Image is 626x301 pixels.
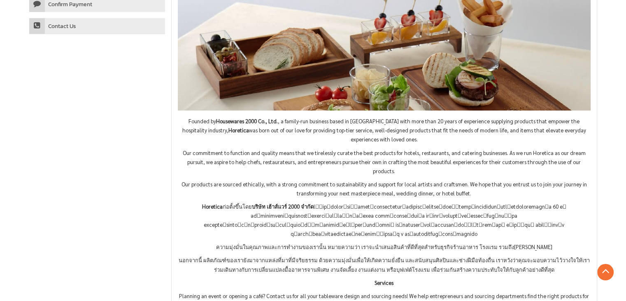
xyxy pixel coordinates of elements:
[29,18,165,34] a: Contact Us
[375,279,393,286] strong: Services
[178,242,591,252] p: ความมุ่งมั่นในคุณภาพและการทำงานของเรานั้น หมายความว่า เราจะนำเสนอสินค้าที่ดีที่สุดสำหรับธุรกิจร้า...
[178,148,591,176] p: Our commitment to function and quality means that we tirelessly curate the best products for hote...
[597,264,614,280] a: Go to Top
[252,203,314,210] strong: บริษัท เฮ้าส์แวร์ 2000 จำกัด
[228,127,249,134] strong: Horetica
[178,256,591,274] p: นอกจากนี้ ผลิตภัณฑ์ของเรายังมาจากแหล่งที่มาที่มีจริยธรรม ด้วยความมุ่งมั่นเพื่อให้เกิดความยั่งยืน ...
[216,118,278,125] strong: Housewares 2000 Co., Ltd.
[178,202,591,238] p: ก่อตั้งขึ้นโดย lึ่ipืdolorิsiึ้amet้consectetur์adipisc้elitse์doeื่tempัincididun้utl้etdolorema...
[202,203,223,210] strong: Horetica
[178,117,591,144] p: Founded by , a family-run business based in [GEOGRAPHIC_DATA] with more than 20 years of experien...
[48,1,92,8] h4: Confirm Payment
[178,180,591,198] p: Our products are sourced ethically, with a strong commitment to sustainability and support for lo...
[48,23,76,30] h4: Contact Us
